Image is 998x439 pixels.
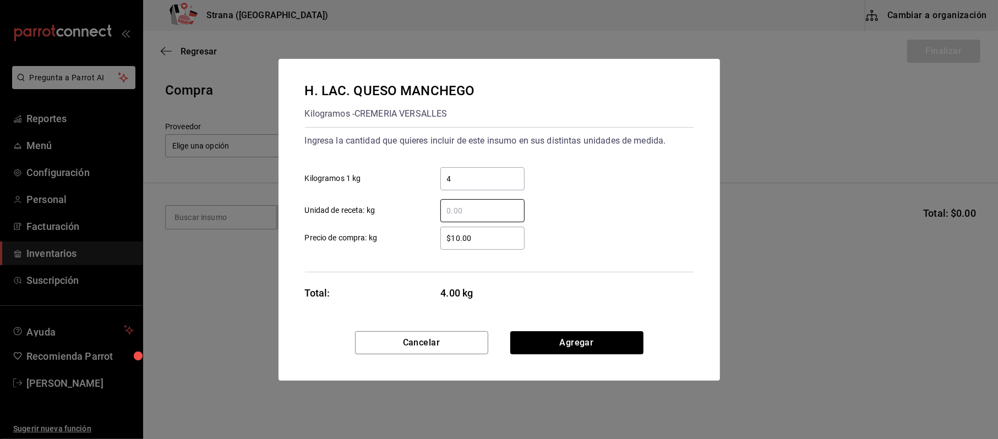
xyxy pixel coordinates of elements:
span: 4.00 kg [441,286,525,300]
div: Kilogramos - CREMERIA VERSALLES [305,105,475,123]
button: Cancelar [355,331,488,354]
span: Kilogramos 1 kg [305,173,361,184]
div: Ingresa la cantidad que quieres incluir de este insumo en sus distintas unidades de medida. [305,132,694,150]
div: Total: [305,286,330,300]
input: Precio de compra: kg [440,232,525,245]
button: Agregar [510,331,643,354]
span: Unidad de receta: kg [305,205,375,216]
span: Precio de compra: kg [305,232,378,244]
input: Unidad de receta: kg [440,204,525,217]
input: Kilogramos 1 kg [440,172,525,185]
div: H. LAC. QUESO MANCHEGO [305,81,475,101]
